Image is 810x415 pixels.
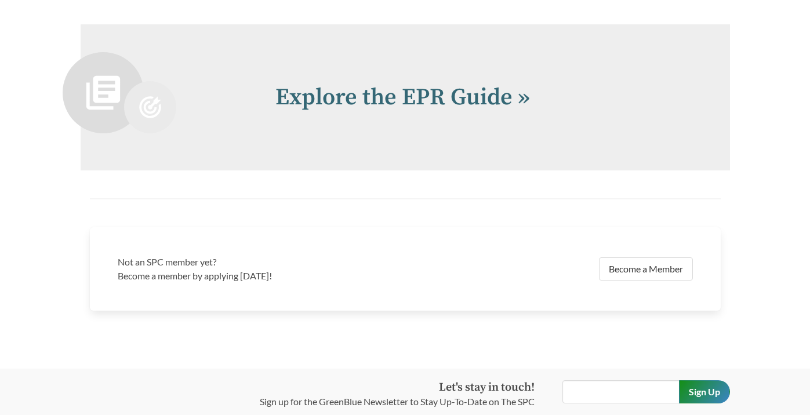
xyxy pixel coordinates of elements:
p: Sign up for the GreenBlue Newsletter to Stay Up-To-Date on The SPC [260,395,535,409]
a: Explore the EPR Guide » [275,83,530,112]
a: Become a Member [599,257,693,281]
p: Become a member by applying [DATE]! [118,269,398,283]
h3: Not an SPC member yet? [118,255,398,269]
input: Sign Up [679,380,730,403]
strong: Let's stay in touch! [439,380,535,395]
